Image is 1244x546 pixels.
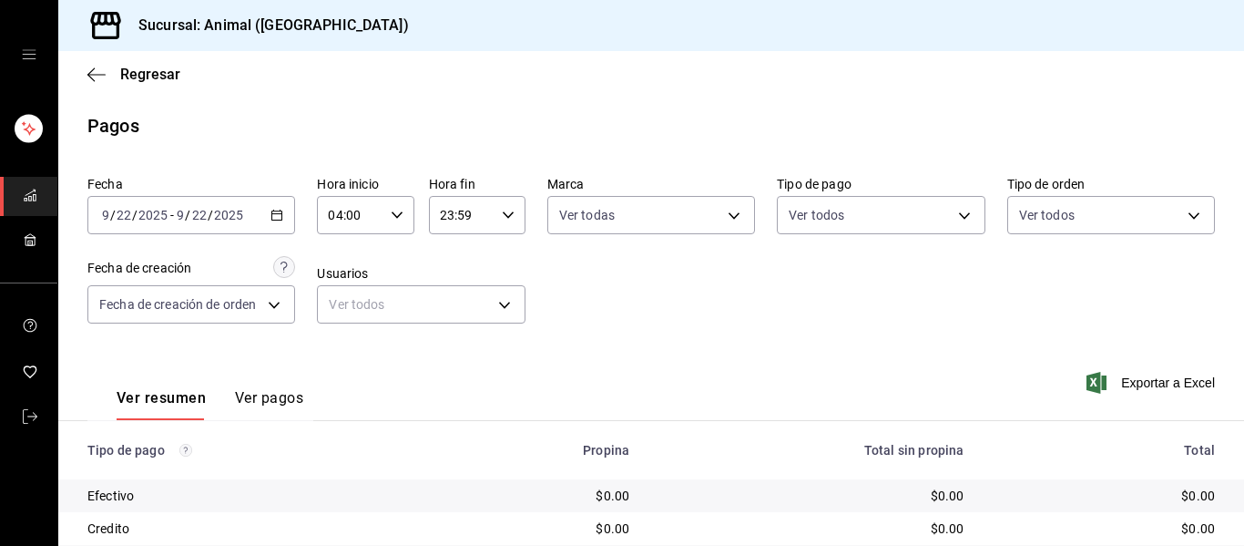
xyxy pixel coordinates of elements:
input: ---- [138,208,168,222]
div: $0.00 [658,520,964,538]
label: Marca [547,178,755,191]
svg: Los pagos realizados con Pay y otras terminales son montos brutos. [179,444,192,457]
div: navigation tabs [117,389,303,420]
span: Fecha de creación de orden [99,295,256,314]
div: $0.00 [457,487,629,505]
button: Exportar a Excel [1090,372,1215,394]
div: Total [993,443,1215,458]
label: Tipo de pago [777,178,984,191]
span: Regresar [120,66,180,83]
button: open drawer [22,47,36,62]
span: / [110,208,116,222]
span: Ver todos [789,206,844,224]
div: $0.00 [993,487,1215,505]
div: Propina [457,443,629,458]
div: Credito [87,520,428,538]
label: Hora inicio [317,178,413,191]
input: -- [101,208,110,222]
label: Hora fin [429,178,525,191]
span: / [132,208,138,222]
label: Fecha [87,178,295,191]
div: Tipo de pago [87,443,428,458]
div: Efectivo [87,487,428,505]
span: - [170,208,174,222]
button: Regresar [87,66,180,83]
div: Pagos [87,112,139,139]
span: / [185,208,190,222]
button: Ver pagos [235,389,303,420]
button: Ver resumen [117,389,206,420]
h3: Sucursal: Animal ([GEOGRAPHIC_DATA]) [124,15,409,36]
label: Usuarios [317,267,525,280]
input: -- [176,208,185,222]
label: Tipo de orden [1007,178,1215,191]
span: Ver todos [1019,206,1075,224]
input: -- [116,208,132,222]
div: $0.00 [457,520,629,538]
div: Total sin propina [658,443,964,458]
div: Fecha de creación [87,259,191,278]
input: -- [191,208,208,222]
div: Ver todos [317,285,525,324]
span: Ver todas [559,206,615,224]
span: / [208,208,213,222]
input: ---- [213,208,244,222]
div: $0.00 [993,520,1215,538]
div: $0.00 [658,487,964,505]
